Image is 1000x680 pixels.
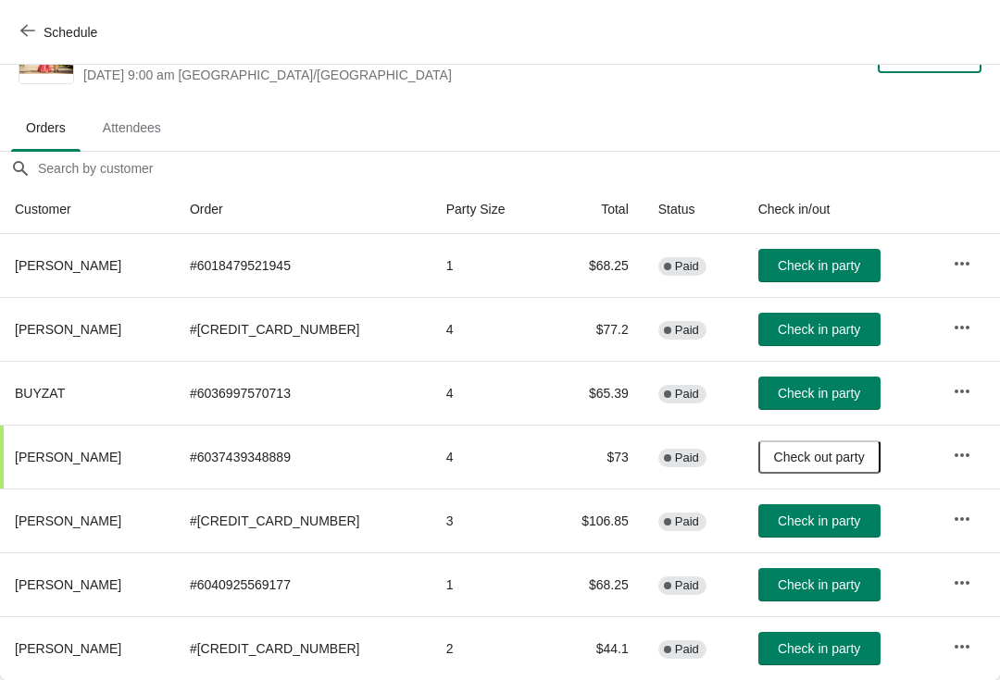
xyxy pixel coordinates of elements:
[778,258,860,273] span: Check in party
[675,451,699,465] span: Paid
[44,25,97,40] span: Schedule
[431,185,545,234] th: Party Size
[758,504,881,538] button: Check in party
[758,632,881,665] button: Check in party
[545,185,644,234] th: Total
[175,425,431,488] td: # 6037439348889
[758,377,881,410] button: Check in party
[175,616,431,680] td: # [CREDIT_CARD_NUMBER]
[88,111,176,144] span: Attendees
[175,234,431,297] td: # 6018479521945
[545,616,644,680] td: $44.1
[431,361,545,425] td: 4
[675,259,699,274] span: Paid
[675,323,699,338] span: Paid
[15,641,121,656] span: [PERSON_NAME]
[758,440,881,474] button: Check out party
[175,297,431,361] td: # [CREDIT_CARD_NUMBER]
[83,66,615,84] span: [DATE] 9:00 am [GEOGRAPHIC_DATA]/[GEOGRAPHIC_DATA]
[675,514,699,529] span: Paid
[37,152,1000,185] input: Search by customer
[431,297,545,361] td: 4
[431,616,545,680] td: 2
[431,552,545,616] td: 1
[545,552,644,616] td: $68.25
[758,249,881,282] button: Check in party
[778,577,860,592] span: Check in party
[9,16,112,49] button: Schedule
[774,450,865,464] span: Check out party
[744,185,939,234] th: Check in/out
[758,568,881,601] button: Check in party
[431,425,545,488] td: 4
[175,552,431,616] td: # 6040925569177
[545,297,644,361] td: $77.2
[644,185,744,234] th: Status
[15,577,121,592] span: [PERSON_NAME]
[778,386,860,401] span: Check in party
[175,185,431,234] th: Order
[758,313,881,346] button: Check in party
[675,578,699,593] span: Paid
[545,425,644,488] td: $73
[778,641,860,656] span: Check in party
[431,488,545,552] td: 3
[15,258,121,273] span: [PERSON_NAME]
[175,361,431,425] td: # 6036997570713
[675,642,699,657] span: Paid
[675,387,699,402] span: Paid
[15,386,65,401] span: BUYZAT
[15,513,121,528] span: [PERSON_NAME]
[545,361,644,425] td: $65.39
[545,234,644,297] td: $68.25
[778,513,860,528] span: Check in party
[545,488,644,552] td: $106.85
[778,322,860,337] span: Check in party
[15,450,121,464] span: [PERSON_NAME]
[431,234,545,297] td: 1
[11,111,81,144] span: Orders
[15,322,121,337] span: [PERSON_NAME]
[175,488,431,552] td: # [CREDIT_CARD_NUMBER]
